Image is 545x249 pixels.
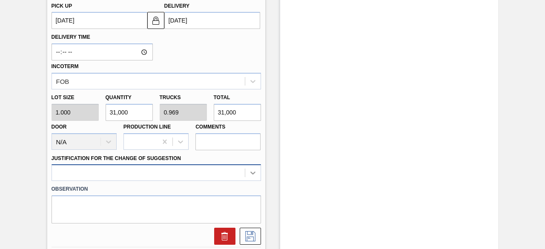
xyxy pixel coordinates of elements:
label: Pick up [52,3,72,9]
label: Door [52,124,67,130]
div: Delete Suggestion [210,228,235,245]
label: Trucks [160,94,181,100]
input: mm/dd/yyyy [164,12,260,29]
label: Production Line [123,124,171,130]
div: Save Suggestion [235,228,261,245]
label: Observation [52,183,261,195]
button: locked [147,12,164,29]
label: Justification for the Change of Suggestion [52,155,181,161]
label: Lot size [52,92,99,104]
div: FOB [56,77,69,85]
img: locked [151,15,161,26]
label: Delivery Time [52,31,153,43]
label: Incoterm [52,63,79,69]
label: Total [214,94,230,100]
label: Delivery [164,3,190,9]
input: mm/dd/yyyy [52,12,147,29]
label: Quantity [106,94,132,100]
label: Comments [195,121,261,133]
